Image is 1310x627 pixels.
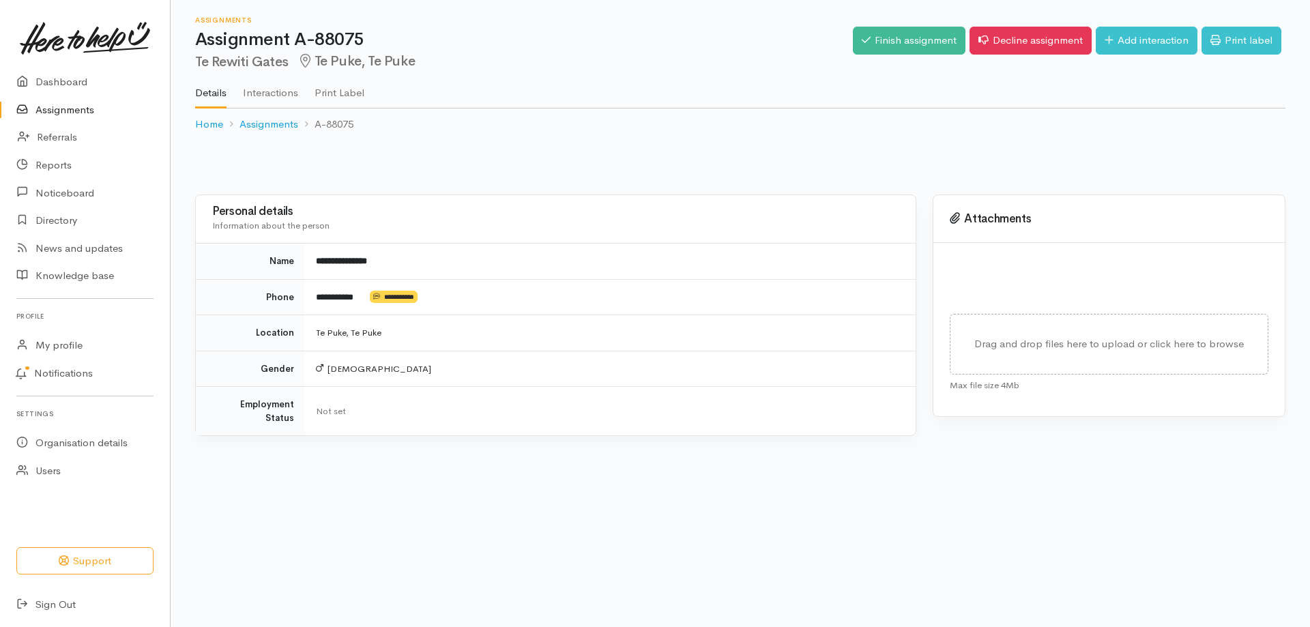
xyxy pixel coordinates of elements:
td: Phone [196,279,305,315]
h2: Te Rewiti Gates [195,54,853,70]
span: Drag and drop files here to upload or click here to browse [974,337,1244,350]
h3: Personal details [212,205,899,218]
a: Assignments [239,117,298,132]
a: Print Label [315,69,364,107]
a: Interactions [243,69,298,107]
span: [DEMOGRAPHIC_DATA] [316,363,431,375]
a: Decline assignment [970,27,1092,55]
td: Location [196,315,305,351]
span: Te Puke, Te Puke [297,53,415,70]
a: Home [195,117,223,132]
h1: Assignment A-88075 [195,30,853,50]
td: Gender [196,351,305,387]
td: Te Puke, Te Puke [305,315,916,351]
h6: Profile [16,307,154,325]
td: Name [196,244,305,280]
a: Finish assignment [853,27,965,55]
span: Not set [316,405,346,417]
nav: breadcrumb [195,108,1285,141]
span: Information about the person [212,220,330,231]
li: A-88075 [298,117,353,132]
h3: Attachments [950,212,1268,226]
h6: Settings [16,405,154,423]
a: Details [195,69,227,108]
a: Add interaction [1096,27,1197,55]
h6: Assignments [195,16,853,24]
button: Support [16,547,154,575]
div: Max file size 4Mb [950,375,1268,392]
td: Employment Status [196,387,305,436]
a: Print label [1202,27,1281,55]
